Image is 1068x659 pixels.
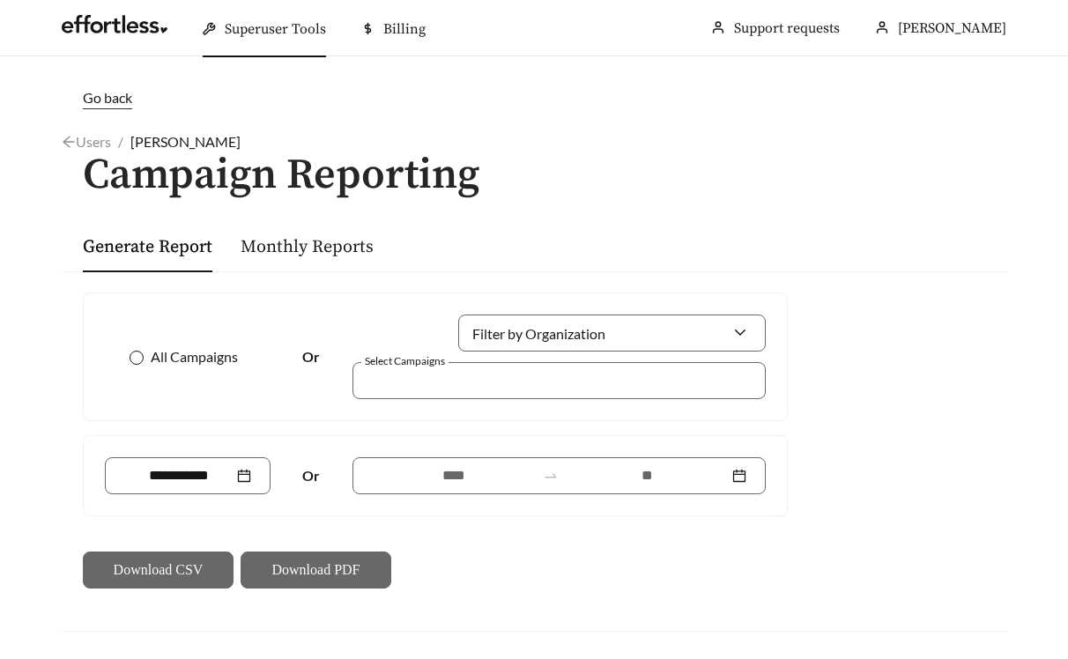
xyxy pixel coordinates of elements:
a: arrow-leftUsers [62,133,111,150]
strong: Or [302,467,320,484]
span: arrow-left [62,135,76,149]
span: Go back [83,89,132,106]
a: Monthly Reports [241,236,374,258]
h1: Campaign Reporting [62,152,1006,199]
span: to [543,468,559,484]
span: All Campaigns [144,346,245,367]
span: Superuser Tools [225,20,326,38]
button: Download PDF [241,552,391,589]
strong: Or [302,348,320,365]
span: [PERSON_NAME] [130,133,241,150]
span: swap-right [543,468,559,484]
button: Download CSV [83,552,234,589]
a: Go back [62,87,1006,109]
span: Billing [383,20,426,38]
span: / [118,133,123,150]
span: [PERSON_NAME] [898,19,1006,37]
a: Support requests [734,19,840,37]
a: Generate Report [83,236,212,258]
